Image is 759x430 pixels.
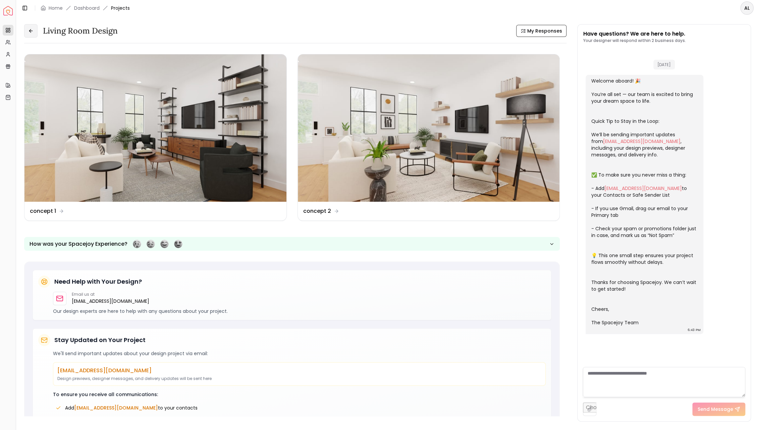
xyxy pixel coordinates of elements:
[583,38,686,43] p: Your designer will respond within 2 business days.
[591,78,697,326] div: Welcome aboard! 🎉 You’re all set — our team is excited to bring your dream space to life. Quick T...
[53,391,546,398] p: To ensure you receive all communications:
[72,292,149,297] p: Email us at
[3,6,13,15] img: Spacejoy Logo
[516,25,566,37] button: My Responses
[54,277,142,286] h5: Need Help with Your Design?
[688,327,701,333] div: 6:43 PM
[30,207,56,215] dd: concept 1
[653,60,675,69] span: [DATE]
[111,5,130,11] span: Projects
[740,1,754,15] button: AL
[49,5,63,11] a: Home
[30,240,127,248] p: How was your Spacejoy Experience?
[57,376,541,381] p: Design previews, designer messages, and delivery updates will be sent here
[3,6,13,15] a: Spacejoy
[74,5,100,11] a: Dashboard
[24,54,287,221] a: concept 1concept 1
[43,26,118,36] h3: Living Room design
[298,54,560,202] img: concept 2
[54,335,146,345] h5: Stay Updated on Your Project
[24,54,286,202] img: concept 1
[741,2,753,14] span: AL
[65,404,198,411] span: Add to your contacts
[297,54,560,221] a: concept 2concept 2
[527,28,562,34] span: My Responses
[53,350,546,357] p: We'll send important updates about your design project via email:
[74,404,158,411] span: [EMAIL_ADDRESS][DOMAIN_NAME]
[57,367,541,375] p: [EMAIL_ADDRESS][DOMAIN_NAME]
[303,207,331,215] dd: concept 2
[603,138,680,145] a: [EMAIL_ADDRESS][DOMAIN_NAME]
[53,308,546,315] p: Our design experts are here to help with any questions about your project.
[41,5,130,11] nav: breadcrumb
[604,185,682,192] a: [EMAIL_ADDRESS][DOMAIN_NAME]
[72,297,149,305] a: [EMAIL_ADDRESS][DOMAIN_NAME]
[583,30,686,38] p: Have questions? We are here to help.
[24,237,560,251] button: How was your Spacejoy Experience?Feeling terribleFeeling badFeeling goodFeeling awesome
